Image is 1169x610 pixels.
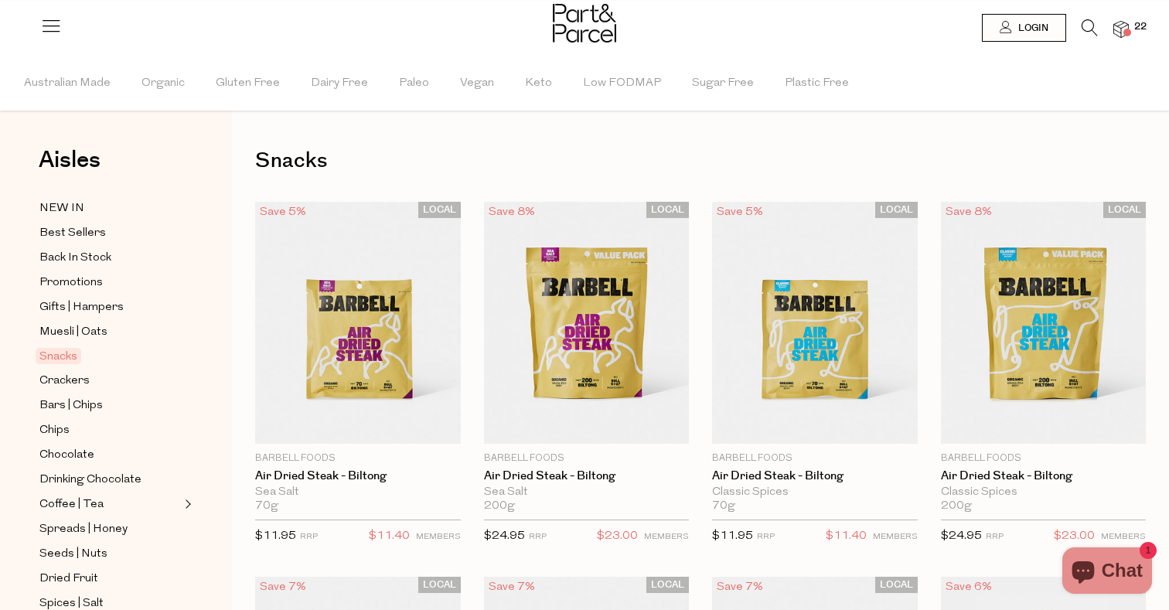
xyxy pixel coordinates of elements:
[39,298,124,317] span: Gifts | Hampers
[255,143,1146,179] h1: Snacks
[39,397,103,415] span: Bars | Chips
[39,446,94,465] span: Chocolate
[941,469,1147,483] a: Air Dried Steak - Biltong
[39,520,128,539] span: Spreads | Honey
[39,224,106,243] span: Best Sellers
[1103,202,1146,218] span: LOCAL
[646,577,689,593] span: LOCAL
[300,533,318,541] small: RRP
[1101,533,1146,541] small: MEMBERS
[369,527,410,547] span: $11.40
[39,495,180,514] a: Coffee | Tea
[39,496,104,514] span: Coffee | Tea
[39,199,84,218] span: NEW IN
[1014,22,1048,35] span: Login
[39,199,180,218] a: NEW IN
[484,452,690,465] p: Barbell Foods
[39,298,180,317] a: Gifts | Hampers
[39,421,70,440] span: Chips
[712,469,918,483] a: Air Dried Steak - Biltong
[141,56,185,111] span: Organic
[399,56,429,111] span: Paleo
[39,396,180,415] a: Bars | Chips
[255,469,461,483] a: Air Dried Steak - Biltong
[39,520,180,539] a: Spreads | Honey
[39,471,141,489] span: Drinking Chocolate
[39,249,111,268] span: Back In Stock
[712,577,768,598] div: Save 7%
[986,533,1004,541] small: RRP
[484,530,525,542] span: $24.95
[39,148,101,187] a: Aisles
[941,577,997,598] div: Save 6%
[484,486,690,499] div: Sea Salt
[712,486,918,499] div: Classic Spices
[1058,547,1157,598] inbox-online-store-chat: Shopify online store chat
[941,202,1147,444] img: Air Dried Steak - Biltong
[712,202,918,444] img: Air Dried Steak - Biltong
[418,577,461,593] span: LOCAL
[982,14,1066,42] a: Login
[583,56,661,111] span: Low FODMAP
[39,421,180,440] a: Chips
[39,273,180,292] a: Promotions
[941,452,1147,465] p: Barbell Foods
[875,202,918,218] span: LOCAL
[484,469,690,483] a: Air Dried Steak - Biltong
[255,202,311,223] div: Save 5%
[418,202,461,218] span: LOCAL
[941,202,997,223] div: Save 8%
[39,347,180,366] a: Snacks
[39,372,90,390] span: Crackers
[1130,20,1150,34] span: 22
[644,533,689,541] small: MEMBERS
[39,445,180,465] a: Chocolate
[39,223,180,243] a: Best Sellers
[255,499,278,513] span: 70g
[875,577,918,593] span: LOCAL
[941,486,1147,499] div: Classic Spices
[941,530,982,542] span: $24.95
[757,533,775,541] small: RRP
[39,545,107,564] span: Seeds | Nuts
[36,348,81,364] span: Snacks
[255,452,461,465] p: Barbell Foods
[39,274,103,292] span: Promotions
[311,56,368,111] span: Dairy Free
[255,577,311,598] div: Save 7%
[826,527,867,547] span: $11.40
[597,527,638,547] span: $23.00
[416,533,461,541] small: MEMBERS
[873,533,918,541] small: MEMBERS
[181,495,192,513] button: Expand/Collapse Coffee | Tea
[712,499,735,513] span: 70g
[1113,21,1129,37] a: 22
[484,202,540,223] div: Save 8%
[712,202,768,223] div: Save 5%
[39,322,180,342] a: Muesli | Oats
[529,533,547,541] small: RRP
[255,202,461,444] img: Air Dried Steak - Biltong
[24,56,111,111] span: Australian Made
[39,570,98,588] span: Dried Fruit
[255,486,461,499] div: Sea Salt
[525,56,552,111] span: Keto
[39,143,101,177] span: Aisles
[941,499,972,513] span: 200g
[460,56,494,111] span: Vegan
[39,544,180,564] a: Seeds | Nuts
[712,530,753,542] span: $11.95
[39,371,180,390] a: Crackers
[39,569,180,588] a: Dried Fruit
[484,499,515,513] span: 200g
[484,202,690,444] img: Air Dried Steak - Biltong
[39,248,180,268] a: Back In Stock
[553,4,616,43] img: Part&Parcel
[1054,527,1095,547] span: $23.00
[39,323,107,342] span: Muesli | Oats
[785,56,849,111] span: Plastic Free
[692,56,754,111] span: Sugar Free
[712,452,918,465] p: Barbell Foods
[39,470,180,489] a: Drinking Chocolate
[216,56,280,111] span: Gluten Free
